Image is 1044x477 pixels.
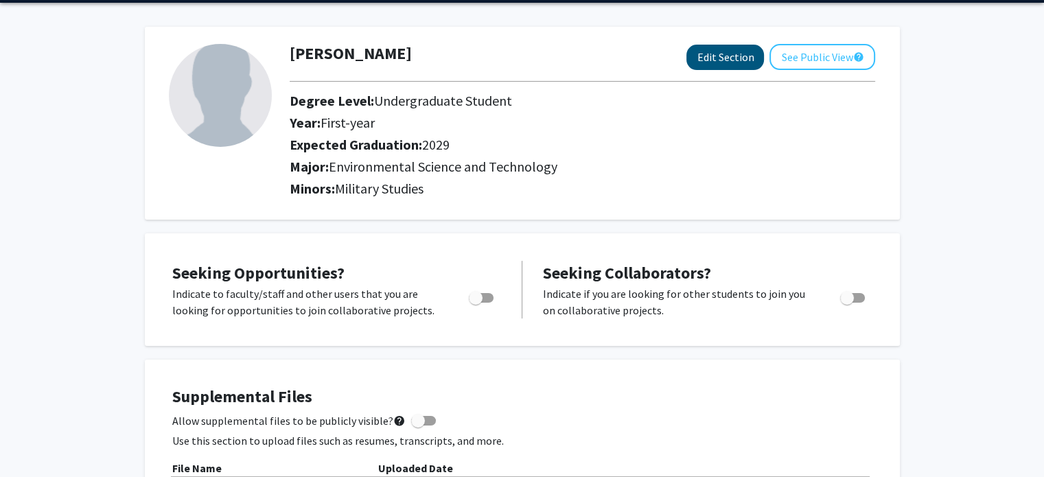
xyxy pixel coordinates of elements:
h1: [PERSON_NAME] [290,44,412,64]
span: 2029 [422,136,450,153]
h2: Expected Graduation: [290,137,798,153]
div: Toggle [835,286,872,306]
p: Use this section to upload files such as resumes, transcripts, and more. [172,432,872,449]
h4: Supplemental Files [172,387,872,407]
iframe: Chat [10,415,58,467]
mat-icon: help [393,412,406,429]
mat-icon: help [852,49,863,65]
button: Edit Section [686,45,764,70]
span: Allow supplemental files to be publicly visible? [172,412,406,429]
h2: Degree Level: [290,93,798,109]
h2: Major: [290,159,875,175]
span: First-year [321,114,375,131]
span: Seeking Collaborators? [543,262,711,283]
h2: Minors: [290,181,875,197]
span: Environmental Science and Technology [329,158,557,175]
span: Seeking Opportunities? [172,262,345,283]
span: Military Studies [335,180,424,197]
button: See Public View [769,44,875,70]
span: Undergraduate Student [374,92,512,109]
img: Profile Picture [169,44,272,147]
b: File Name [172,461,222,475]
b: Uploaded Date [378,461,453,475]
div: Toggle [463,286,501,306]
h2: Year: [290,115,798,131]
p: Indicate to faculty/staff and other users that you are looking for opportunities to join collabor... [172,286,443,318]
p: Indicate if you are looking for other students to join you on collaborative projects. [543,286,814,318]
